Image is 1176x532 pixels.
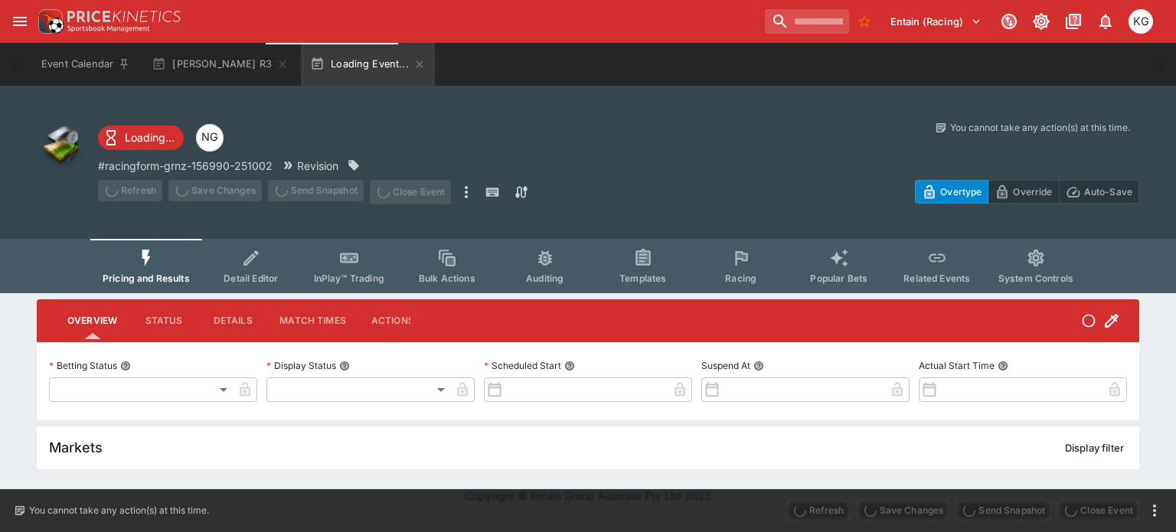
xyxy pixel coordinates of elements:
[915,180,1139,204] div: Start From
[301,43,435,86] button: Loading Event...
[457,180,475,204] button: more
[198,302,267,339] button: Details
[1056,436,1133,460] button: Display filter
[6,8,34,35] button: open drawer
[940,184,982,200] p: Overtype
[267,302,358,339] button: Match Times
[995,8,1023,35] button: Connected to PK
[998,361,1008,371] button: Actual Start Time
[1129,9,1153,34] div: Kevin Gutschlag
[339,361,350,371] button: Display Status
[725,273,756,284] span: Racing
[34,6,64,37] img: PriceKinetics Logo
[67,25,150,32] img: Sportsbook Management
[32,43,139,86] button: Event Calendar
[852,9,877,34] button: No Bookmarks
[419,273,475,284] span: Bulk Actions
[919,359,995,372] p: Actual Start Time
[224,273,278,284] span: Detail Editor
[266,359,336,372] p: Display Status
[1084,184,1132,200] p: Auto-Save
[1092,8,1119,35] button: Notifications
[998,273,1073,284] span: System Controls
[49,439,103,456] h5: Markets
[1059,180,1139,204] button: Auto-Save
[67,11,181,22] img: PriceKinetics
[526,273,563,284] span: Auditing
[810,273,867,284] span: Popular Bets
[950,121,1130,135] p: You cannot take any action(s) at this time.
[701,359,750,372] p: Suspend At
[619,273,666,284] span: Templates
[903,273,970,284] span: Related Events
[484,359,561,372] p: Scheduled Start
[125,129,175,145] p: Loading...
[1060,8,1087,35] button: Documentation
[1145,501,1164,520] button: more
[90,239,1086,293] div: Event type filters
[103,273,190,284] span: Pricing and Results
[120,361,131,371] button: Betting Status
[1013,184,1052,200] p: Override
[314,273,384,284] span: InPlay™ Trading
[142,43,298,86] button: [PERSON_NAME] R3
[564,361,575,371] button: Scheduled Start
[49,359,117,372] p: Betting Status
[37,121,86,170] img: other.png
[1124,5,1158,38] button: Kevin Gutschlag
[196,124,224,152] div: Nick Goss
[753,361,764,371] button: Suspend At
[765,9,849,34] input: search
[881,9,991,34] button: Select Tenant
[1027,8,1055,35] button: Toggle light/dark mode
[915,180,988,204] button: Overtype
[98,158,273,174] p: Copy To Clipboard
[988,180,1059,204] button: Override
[129,302,198,339] button: Status
[55,302,129,339] button: Overview
[29,504,209,517] p: You cannot take any action(s) at this time.
[297,158,338,174] p: Revision
[358,302,427,339] button: Actions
